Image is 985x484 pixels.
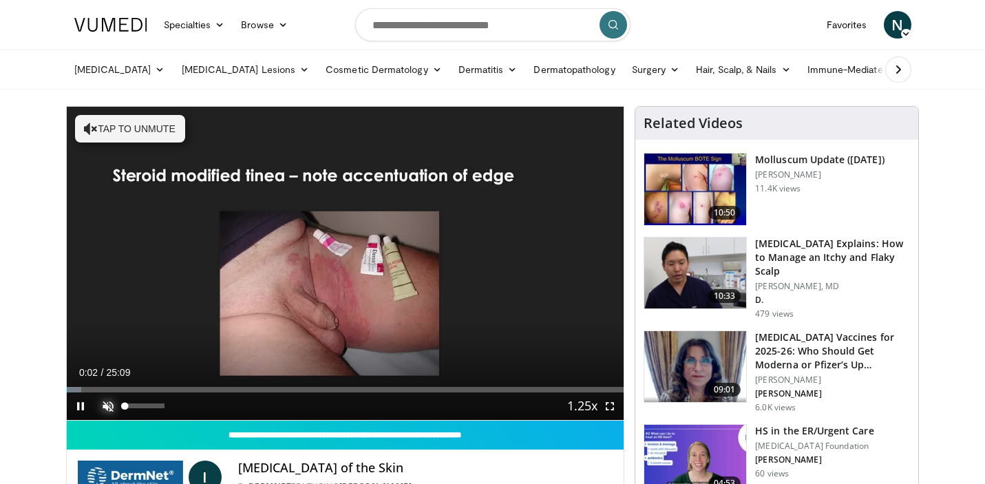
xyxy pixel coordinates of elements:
[644,237,910,319] a: 10:33 [MEDICAL_DATA] Explains: How to Manage an Itchy and Flaky Scalp [PERSON_NAME], MD D. 479 views
[644,154,746,225] img: f51b4d6d-4f3a-4ff8-aca7-3ff3d12b1e6d.150x105_q85_crop-smart_upscale.jpg
[238,461,613,476] h4: [MEDICAL_DATA] of the Skin
[755,388,910,399] p: [PERSON_NAME]
[644,238,746,309] img: be4bcf48-3664-4af8-9f94-dd57e2e39cb6.150x105_q85_crop-smart_upscale.jpg
[708,383,741,397] span: 09:01
[233,11,296,39] a: Browse
[450,56,526,83] a: Dermatitis
[67,107,624,421] video-js: Video Player
[66,56,173,83] a: [MEDICAL_DATA]
[156,11,233,39] a: Specialties
[106,367,130,378] span: 25:09
[101,367,104,378] span: /
[688,56,798,83] a: Hair, Scalp, & Nails
[79,367,98,378] span: 0:02
[799,56,911,83] a: Immune-Mediated
[596,392,624,420] button: Fullscreen
[94,392,122,420] button: Unmute
[755,281,910,292] p: [PERSON_NAME], MD
[755,169,885,180] p: [PERSON_NAME]
[755,424,873,438] h3: HS in the ER/Urgent Care
[74,18,147,32] img: VuMedi Logo
[884,11,911,39] a: N
[525,56,623,83] a: Dermatopathology
[755,454,873,465] p: [PERSON_NAME]
[755,468,789,479] p: 60 views
[355,8,631,41] input: Search topics, interventions
[755,308,794,319] p: 479 views
[644,331,746,403] img: 4e370bb1-17f0-4657-a42f-9b995da70d2f.png.150x105_q85_crop-smart_upscale.png
[125,403,165,408] div: Volume Level
[755,375,910,386] p: [PERSON_NAME]
[755,330,910,372] h3: [MEDICAL_DATA] Vaccines for 2025-26: Who Should Get Moderna or Pfizer’s Up…
[818,11,876,39] a: Favorites
[644,330,910,413] a: 09:01 [MEDICAL_DATA] Vaccines for 2025-26: Who Should Get Moderna or Pfizer’s Up… [PERSON_NAME] [...
[569,392,596,420] button: Playback Rate
[755,237,910,278] h3: [MEDICAL_DATA] Explains: How to Manage an Itchy and Flaky Scalp
[755,402,796,413] p: 6.0K views
[755,295,910,306] p: D.
[624,56,688,83] a: Surgery
[708,206,741,220] span: 10:50
[644,115,743,131] h4: Related Videos
[755,441,873,452] p: [MEDICAL_DATA] Foundation
[75,115,185,143] button: Tap to unmute
[317,56,449,83] a: Cosmetic Dermatology
[755,153,885,167] h3: Molluscum Update ([DATE])
[67,387,624,392] div: Progress Bar
[644,153,910,226] a: 10:50 Molluscum Update ([DATE]) [PERSON_NAME] 11.4K views
[708,289,741,303] span: 10:33
[755,183,801,194] p: 11.4K views
[173,56,318,83] a: [MEDICAL_DATA] Lesions
[67,392,94,420] button: Pause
